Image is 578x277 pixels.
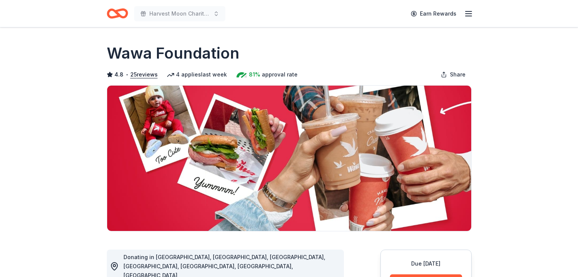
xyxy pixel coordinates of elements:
button: Harvest Moon Charity Dance [134,6,225,21]
div: 4 applies last week [167,70,227,79]
div: Due [DATE] [390,259,462,268]
img: Image for Wawa Foundation [107,86,471,231]
a: Earn Rewards [406,7,461,21]
span: Share [450,70,466,79]
span: 4.8 [114,70,124,79]
button: 25reviews [130,70,158,79]
button: Share [435,67,472,82]
span: • [125,72,128,78]
span: approval rate [262,70,298,79]
span: 81% [249,70,260,79]
h1: Wawa Foundation [107,43,239,64]
a: Home [107,5,128,22]
span: Harvest Moon Charity Dance [149,9,210,18]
